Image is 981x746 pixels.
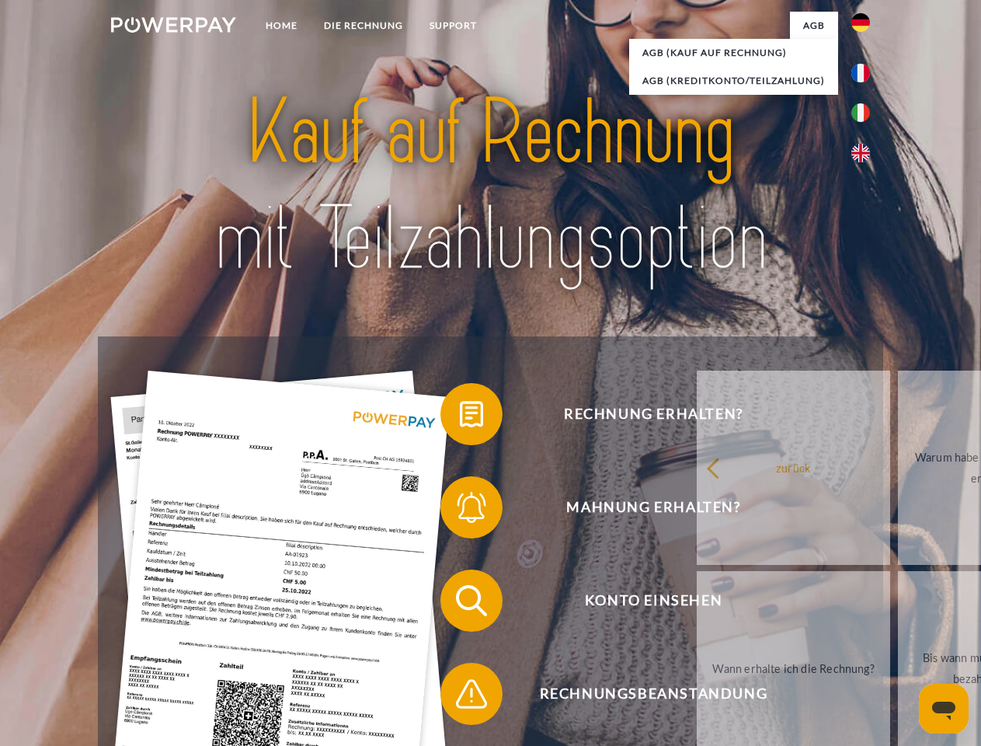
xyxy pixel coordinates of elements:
[148,75,833,298] img: title-powerpay_de.svg
[311,12,416,40] a: DIE RECHNUNG
[790,12,838,40] a: agb
[851,13,870,32] img: de
[706,457,881,478] div: zurück
[463,663,844,725] span: Rechnungsbeanstandung
[111,17,236,33] img: logo-powerpay-white.svg
[440,663,844,725] button: Rechnungsbeanstandung
[440,383,844,445] button: Rechnung erhalten?
[416,12,490,40] a: SUPPORT
[706,657,881,678] div: Wann erhalte ich die Rechnung?
[919,684,969,734] iframe: Schaltfläche zum Öffnen des Messaging-Fensters
[452,488,491,527] img: qb_bell.svg
[463,570,844,632] span: Konto einsehen
[252,12,311,40] a: Home
[452,581,491,620] img: qb_search.svg
[463,476,844,539] span: Mahnung erhalten?
[452,395,491,434] img: qb_bill.svg
[452,675,491,713] img: qb_warning.svg
[851,64,870,82] img: fr
[440,476,844,539] button: Mahnung erhalten?
[629,39,838,67] a: AGB (Kauf auf Rechnung)
[629,67,838,95] a: AGB (Kreditkonto/Teilzahlung)
[440,570,844,632] button: Konto einsehen
[851,144,870,162] img: en
[851,103,870,122] img: it
[463,383,844,445] span: Rechnung erhalten?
